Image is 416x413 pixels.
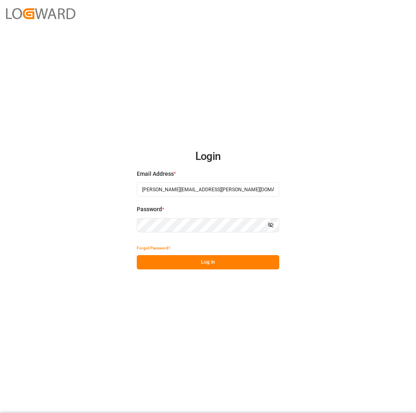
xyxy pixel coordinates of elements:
[6,8,75,19] img: Logward_new_orange.png
[137,144,279,170] h2: Login
[137,182,279,197] input: Enter your email
[137,255,279,269] button: Log In
[137,241,170,255] button: Forgot Password?
[137,205,162,214] span: Password
[137,170,174,178] span: Email Address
